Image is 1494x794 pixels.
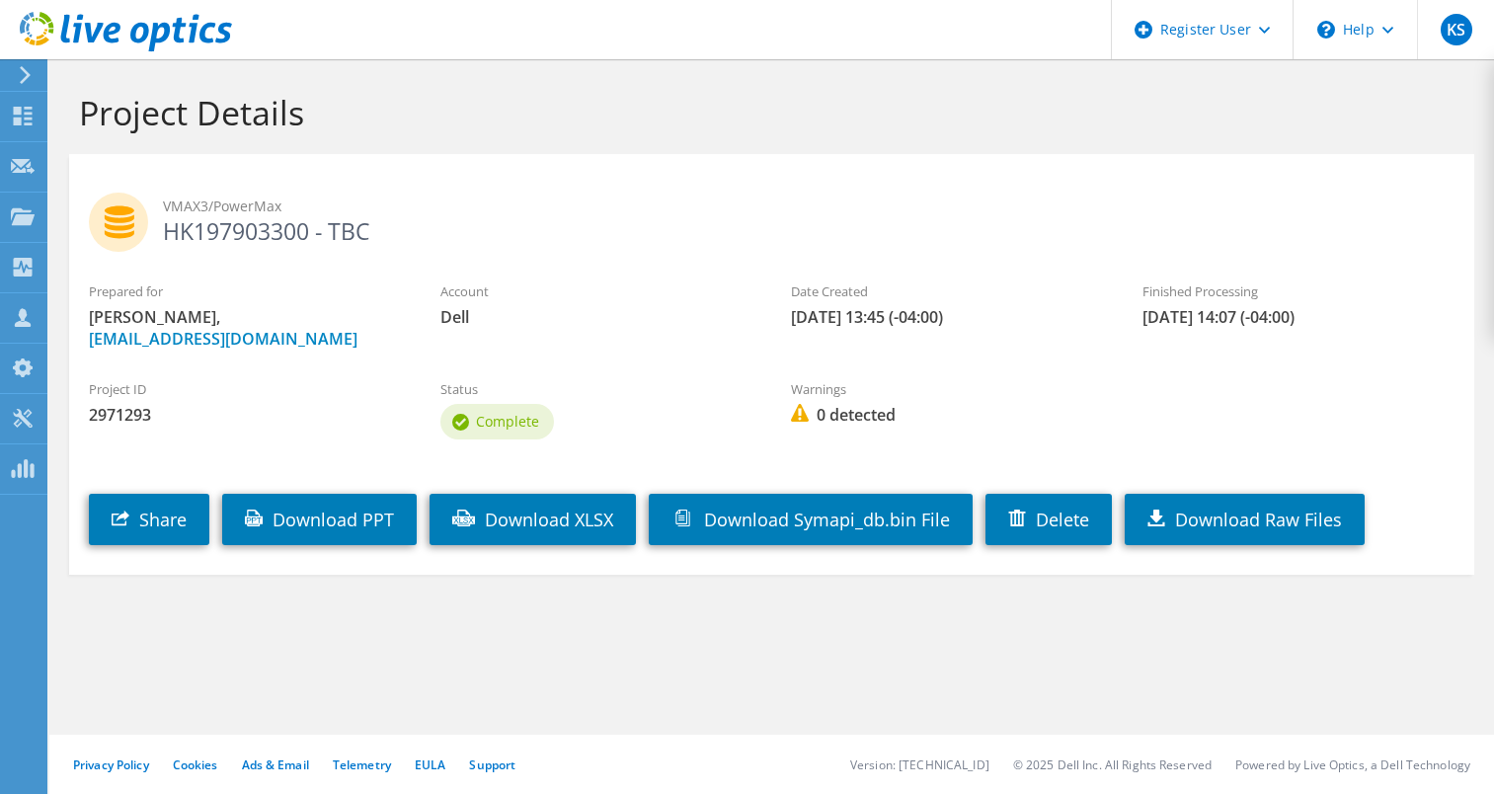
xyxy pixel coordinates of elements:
[73,756,149,773] a: Privacy Policy
[333,756,391,773] a: Telemetry
[1013,756,1212,773] li: © 2025 Dell Inc. All Rights Reserved
[440,306,752,328] span: Dell
[163,196,1455,217] span: VMAX3/PowerMax
[850,756,989,773] li: Version: [TECHNICAL_ID]
[1441,14,1472,45] span: KS
[89,281,401,301] label: Prepared for
[440,379,752,399] label: Status
[89,328,357,350] a: [EMAIL_ADDRESS][DOMAIN_NAME]
[242,756,309,773] a: Ads & Email
[985,494,1112,545] a: Delete
[1125,494,1365,545] a: Download Raw Files
[430,494,636,545] a: Download XLSX
[791,306,1103,328] span: [DATE] 13:45 (-04:00)
[89,404,401,426] span: 2971293
[1235,756,1470,773] li: Powered by Live Optics, a Dell Technology
[476,412,539,431] span: Complete
[791,379,1103,399] label: Warnings
[173,756,218,773] a: Cookies
[1142,306,1455,328] span: [DATE] 14:07 (-04:00)
[469,756,515,773] a: Support
[89,193,1455,242] h2: HK197903300 - TBC
[1317,21,1335,39] svg: \n
[649,494,973,545] a: Download Symapi_db.bin File
[791,281,1103,301] label: Date Created
[415,756,445,773] a: EULA
[89,306,401,350] span: [PERSON_NAME],
[440,281,752,301] label: Account
[222,494,417,545] a: Download PPT
[79,92,1455,133] h1: Project Details
[1142,281,1455,301] label: Finished Processing
[791,404,1103,426] span: 0 detected
[89,494,209,545] a: Share
[89,379,401,399] label: Project ID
